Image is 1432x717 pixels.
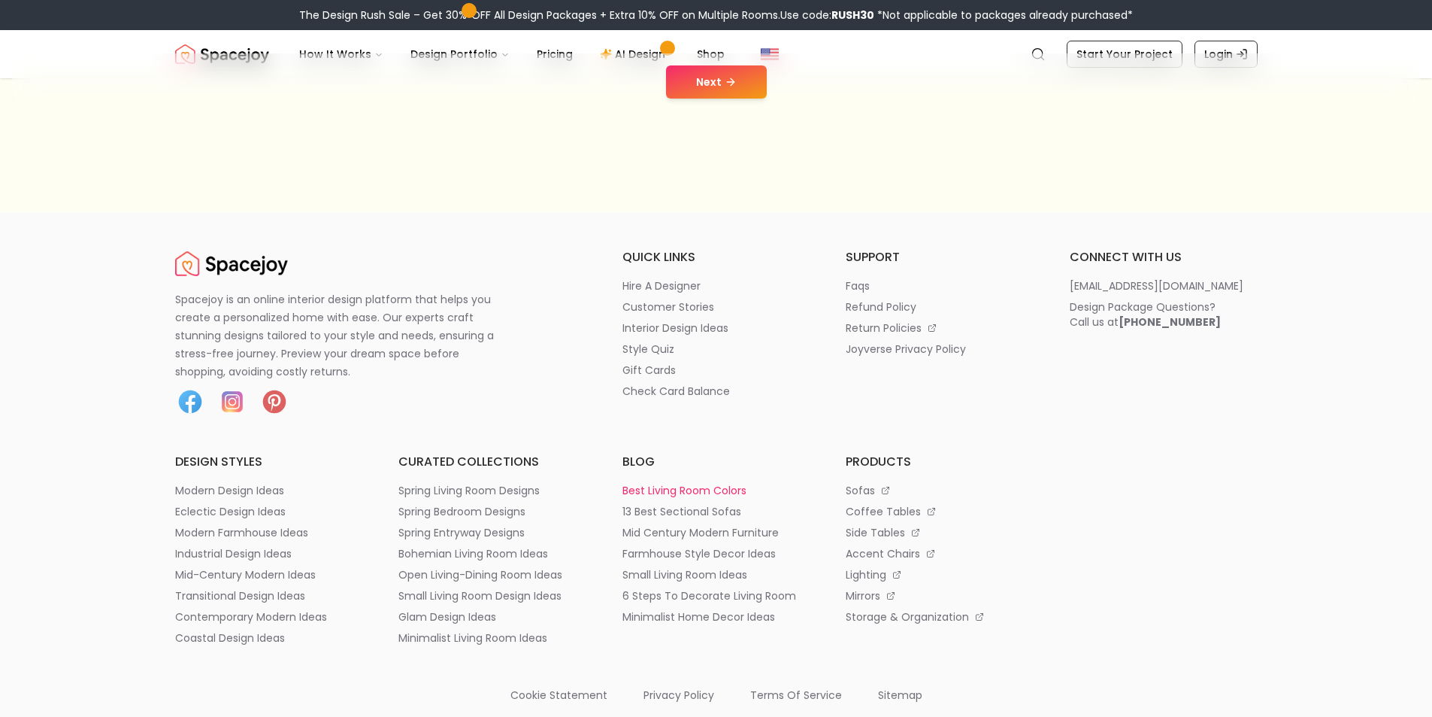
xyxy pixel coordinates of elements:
a: 13 best sectional sofas [622,504,810,519]
a: sofas [846,483,1034,498]
span: *Not applicable to packages already purchased* [874,8,1133,23]
p: modern design ideas [175,483,284,498]
a: Spacejoy [175,39,269,69]
a: farmhouse style decor ideas [622,546,810,561]
a: mid century modern furniture [622,525,810,540]
a: cookie statement [510,682,607,703]
h6: support [846,248,1034,266]
a: transitional design ideas [175,588,363,603]
a: Pinterest icon [259,387,289,417]
a: joyverse privacy policy [846,342,1034,357]
a: Start Your Project [1067,41,1182,68]
a: hire a designer [622,278,810,293]
p: 13 best sectional sofas [622,504,741,519]
a: best living room colors [622,483,810,498]
a: refund policy [846,299,1034,314]
a: AI Design [588,39,682,69]
p: joyverse privacy policy [846,342,966,357]
a: Design Package Questions?Call us at[PHONE_NUMBER] [1070,299,1258,330]
p: minimalist home decor ideas [622,609,775,624]
a: Spacejoy [175,248,288,278]
a: industrial design ideas [175,546,363,561]
p: faqs [846,278,870,293]
a: contemporary modern ideas [175,609,363,624]
button: Design Portfolio [398,39,522,69]
img: United States [761,45,779,63]
p: coffee tables [846,504,921,519]
a: spring bedroom designs [398,504,586,519]
p: hire a designer [622,278,701,293]
p: [EMAIL_ADDRESS][DOMAIN_NAME] [1070,278,1243,293]
a: coffee tables [846,504,1034,519]
p: glam design ideas [398,609,496,624]
a: minimalist living room ideas [398,630,586,646]
p: mid century modern furniture [622,525,779,540]
a: Login [1194,41,1258,68]
p: mid-century modern ideas [175,567,316,582]
h6: products [846,453,1034,471]
a: glam design ideas [398,609,586,624]
a: minimalist home decor ideas [622,609,810,624]
p: bohemian living room ideas [398,546,548,561]
b: RUSH30 [831,8,874,23]
p: lighting [846,567,886,582]
p: mirrors [846,588,880,603]
p: transitional design ideas [175,588,305,603]
a: storage & organization [846,609,1034,624]
a: spring living room designs [398,483,586,498]
a: return policies [846,321,1034,336]
p: accent chairs [846,546,920,561]
img: Instagram icon [217,387,247,417]
p: spring bedroom designs [398,504,525,519]
p: eclectic design ideas [175,504,286,519]
nav: Global [175,30,1258,78]
p: coastal design ideas [175,630,285,646]
a: Pricing [525,39,585,69]
p: style quiz [622,342,674,357]
a: privacy policy [643,682,714,703]
h6: blog [622,453,810,471]
a: lighting [846,567,1034,582]
p: storage & organization [846,609,969,624]
p: check card balance [622,384,730,399]
p: return policies [846,321,922,336]
img: Spacejoy Logo [175,248,288,278]
p: minimalist living room ideas [398,630,547,646]
p: spring entryway designs [398,525,525,540]
b: [PHONE_NUMBER] [1119,314,1221,330]
p: terms of service [750,688,842,703]
a: small living room design ideas [398,588,586,603]
p: gift cards [622,363,676,378]
img: Facebook icon [175,387,205,417]
a: accent chairs [846,546,1034,561]
a: check card balance [622,384,810,399]
a: mirrors [846,588,1034,603]
p: refund policy [846,299,916,314]
p: 6 steps to decorate living room [622,588,796,603]
a: modern design ideas [175,483,363,498]
p: small living room design ideas [398,588,562,603]
a: gift cards [622,363,810,378]
a: coastal design ideas [175,630,363,646]
h6: curated collections [398,453,586,471]
a: 6 steps to decorate living room [622,588,810,603]
a: mid-century modern ideas [175,567,363,582]
h6: connect with us [1070,248,1258,266]
a: customer stories [622,299,810,314]
a: Shop [685,39,737,69]
a: eclectic design ideas [175,504,363,519]
p: best living room colors [622,483,746,498]
span: Use code: [780,8,874,23]
p: modern farmhouse ideas [175,525,308,540]
h6: quick links [622,248,810,266]
a: small living room ideas [622,567,810,582]
a: terms of service [750,682,842,703]
div: Design Package Questions? Call us at [1070,299,1221,330]
a: modern farmhouse ideas [175,525,363,540]
button: Next [666,65,767,99]
h6: design styles [175,453,363,471]
a: interior design ideas [622,321,810,336]
a: side tables [846,525,1034,540]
